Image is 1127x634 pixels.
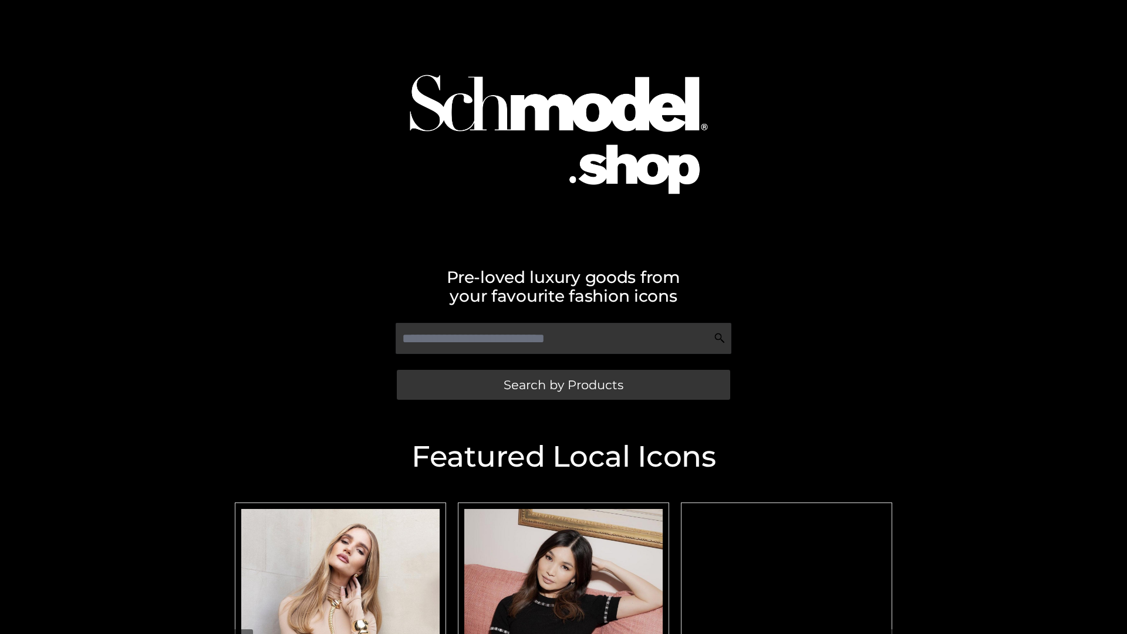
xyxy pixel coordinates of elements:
[397,370,730,400] a: Search by Products
[229,268,898,305] h2: Pre-loved luxury goods from your favourite fashion icons
[229,442,898,471] h2: Featured Local Icons​
[714,332,726,344] img: Search Icon
[504,379,623,391] span: Search by Products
